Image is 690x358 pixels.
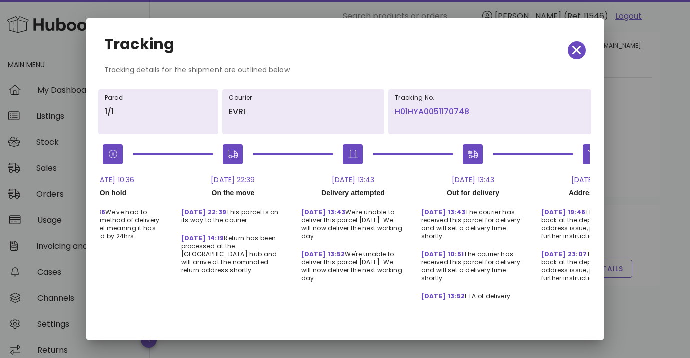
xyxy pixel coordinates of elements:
[96,64,594,83] div: Tracking details for the shipment are outlined below
[53,200,173,242] div: We've had to change the method of delivery for this parcel meaning it has been delayed by 24hrs
[173,185,293,200] div: On the move
[293,200,413,242] div: We're unable to deliver this parcel [DATE]. We will now deliver the next working day
[229,94,378,102] h6: Courier
[173,200,293,226] div: This parcel is on its way to the courier
[533,185,653,200] div: Address issue
[293,174,413,185] div: [DATE] 13:43
[53,174,173,185] div: [DATE] 10:36
[173,174,293,185] div: [DATE] 22:39
[173,226,293,276] div: Return has been processed at the [GEOGRAPHIC_DATA] hub and will arrive at the nominated return ad...
[53,185,173,200] div: On hold
[395,94,585,102] h6: Tracking No.
[104,36,175,52] h2: Tracking
[533,200,653,242] div: This parcel is back at the depot due to an address issue, please provide further instruction
[541,250,587,258] span: [DATE] 23:07
[413,185,533,200] div: Out for delivery
[421,208,466,216] span: [DATE] 13:43
[533,174,653,185] div: [DATE] 19:46
[413,174,533,185] div: [DATE] 13:43
[301,250,345,258] span: [DATE] 13:52
[301,208,346,216] span: [DATE] 13:43
[395,106,585,118] a: H01HYA0051170748
[181,234,224,242] span: [DATE] 14:19
[421,292,465,300] span: [DATE] 13:52
[421,250,464,258] span: [DATE] 10:51
[181,208,227,216] span: [DATE] 22:39
[413,242,533,284] div: The courier has received this parcel for delivery and will set a delivery time shortly
[413,200,533,242] div: The courier has received this parcel for delivery and will set a delivery time shortly
[413,284,533,302] div: ETA of delivery
[541,208,586,216] span: [DATE] 19:46
[533,242,653,284] div: This parcel is back at the depot due to an address issue, please provide further instruction
[105,106,212,118] p: 1/1
[293,185,413,200] div: Delivery attempted
[229,106,378,118] p: EVRI
[293,242,413,284] div: We're unable to deliver this parcel [DATE]. We will now deliver the next working day
[105,94,212,102] h6: Parcel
